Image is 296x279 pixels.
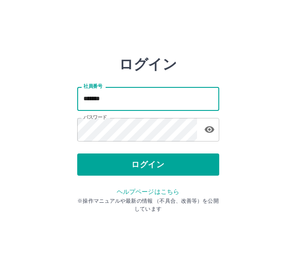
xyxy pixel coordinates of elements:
label: 社員番号 [83,83,102,90]
a: ヘルプページはこちら [117,188,179,195]
label: パスワード [83,114,107,121]
button: ログイン [77,153,219,176]
p: ※操作マニュアルや最新の情報 （不具合、改善等）を公開しています [77,197,219,213]
h2: ログイン [119,56,177,73]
